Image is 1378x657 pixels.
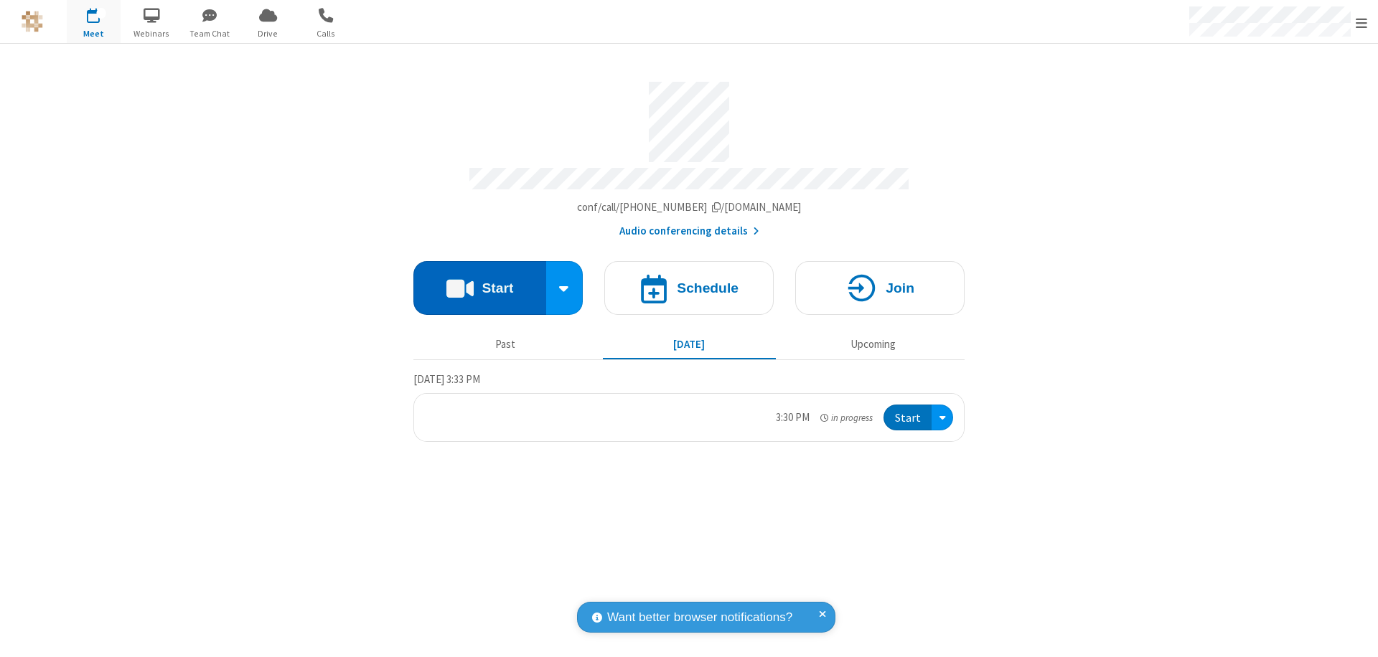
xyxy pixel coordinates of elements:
[795,261,965,315] button: Join
[413,371,965,443] section: Today's Meetings
[787,331,960,358] button: Upcoming
[619,223,759,240] button: Audio conferencing details
[546,261,583,315] div: Start conference options
[603,331,776,358] button: [DATE]
[183,27,237,40] span: Team Chat
[299,27,353,40] span: Calls
[577,200,802,214] span: Copy my meeting room link
[97,8,106,19] div: 1
[932,405,953,431] div: Open menu
[677,281,739,295] h4: Schedule
[413,71,965,240] section: Account details
[419,331,592,358] button: Past
[607,608,792,627] span: Want better browser notifications?
[67,27,121,40] span: Meet
[604,261,774,315] button: Schedule
[1342,620,1367,647] iframe: Chat
[22,11,43,32] img: QA Selenium DO NOT DELETE OR CHANGE
[776,410,810,426] div: 3:30 PM
[482,281,513,295] h4: Start
[125,27,179,40] span: Webinars
[577,199,802,216] button: Copy my meeting room linkCopy my meeting room link
[820,411,873,425] em: in progress
[883,405,932,431] button: Start
[241,27,295,40] span: Drive
[413,372,480,386] span: [DATE] 3:33 PM
[413,261,546,315] button: Start
[886,281,914,295] h4: Join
